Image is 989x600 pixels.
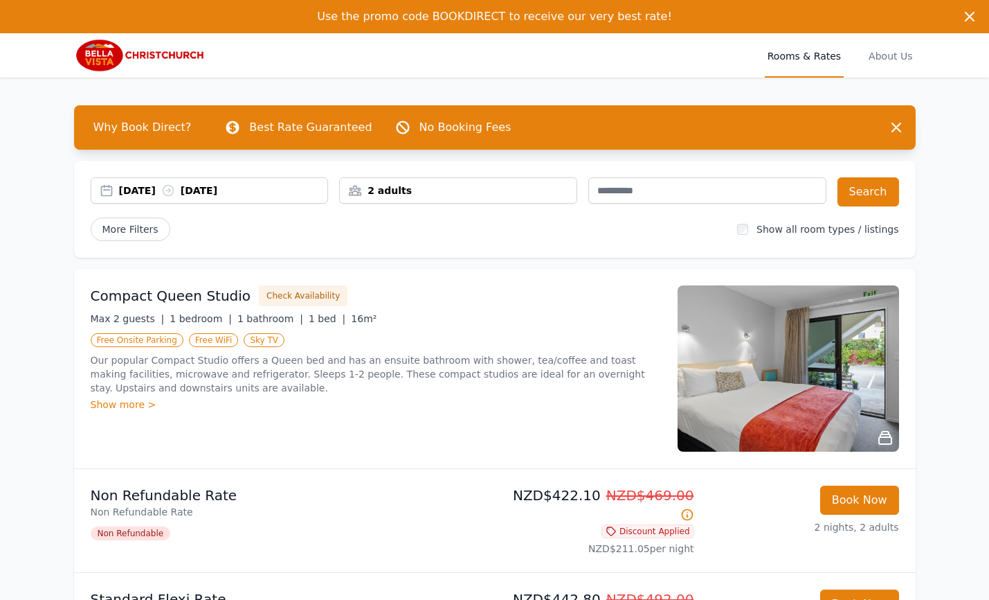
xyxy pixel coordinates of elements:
span: Max 2 guests | [91,313,165,324]
span: Use the promo code BOOKDIRECT to receive our very best rate! [317,10,672,23]
label: Show all room types / listings [756,224,898,235]
span: 1 bedroom | [170,313,232,324]
p: Non Refundable Rate [91,486,489,505]
span: Sky TV [244,333,284,347]
span: 1 bathroom | [237,313,303,324]
span: Why Book Direct? [82,114,203,141]
span: Discount Applied [601,524,694,538]
a: Rooms & Rates [765,33,844,78]
button: Book Now [820,486,899,515]
span: Free WiFi [189,333,239,347]
span: 1 bed | [309,313,345,324]
button: Check Availability [259,285,347,306]
span: 16m² [351,313,376,324]
p: NZD$211.05 per night [500,542,694,556]
a: About Us [866,33,915,78]
span: Free Onsite Parking [91,333,183,347]
div: 2 adults [340,184,577,197]
span: More Filters [91,218,170,241]
img: Bella Vista Christchurch [74,39,207,72]
span: Non Refundable [91,527,171,540]
p: NZD$422.10 [500,486,694,524]
h3: Compact Queen Studio [91,286,251,306]
button: Search [837,177,899,206]
span: NZD$469.00 [606,487,694,504]
p: Non Refundable Rate [91,505,489,519]
p: Best Rate Guaranteed [249,119,372,136]
p: Our popular Compact Studio offers a Queen bed and has an ensuite bathroom with shower, tea/coffee... [91,353,661,395]
div: Show more > [91,398,661,412]
p: No Booking Fees [419,119,511,136]
p: 2 nights, 2 adults [705,520,899,534]
div: [DATE] [DATE] [119,184,328,197]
